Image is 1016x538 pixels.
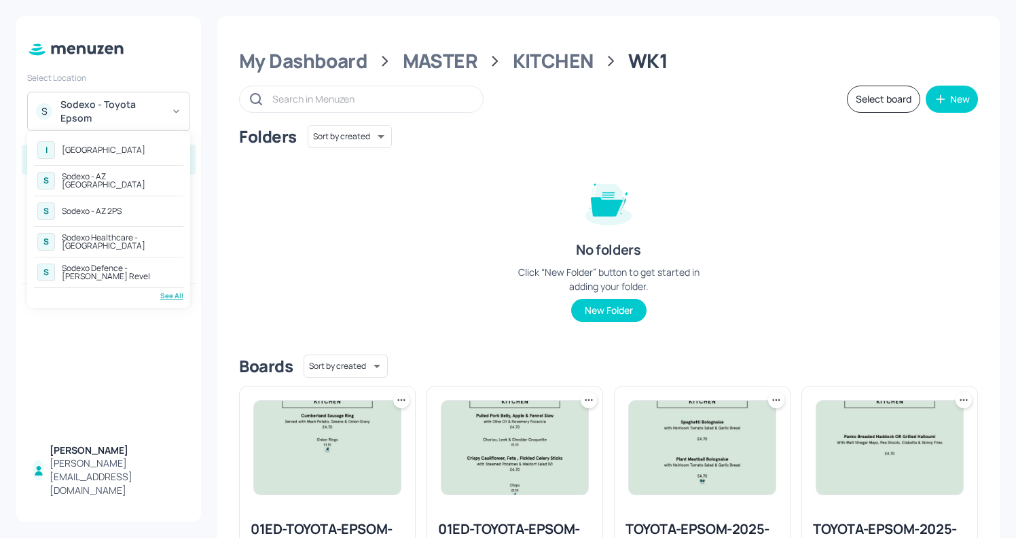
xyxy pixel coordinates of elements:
[62,234,180,250] div: Sodexo Healthcare - [GEOGRAPHIC_DATA]
[37,264,55,281] div: S
[37,202,55,220] div: S
[37,233,55,251] div: S
[62,173,180,189] div: Sodexo - AZ [GEOGRAPHIC_DATA]
[62,264,180,281] div: Sodexo Defence - [PERSON_NAME] Revel
[62,207,122,215] div: Sodexo - AZ 2PS
[37,172,55,190] div: S
[62,146,145,154] div: [GEOGRAPHIC_DATA]
[37,141,55,159] div: I
[34,291,183,301] div: See All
